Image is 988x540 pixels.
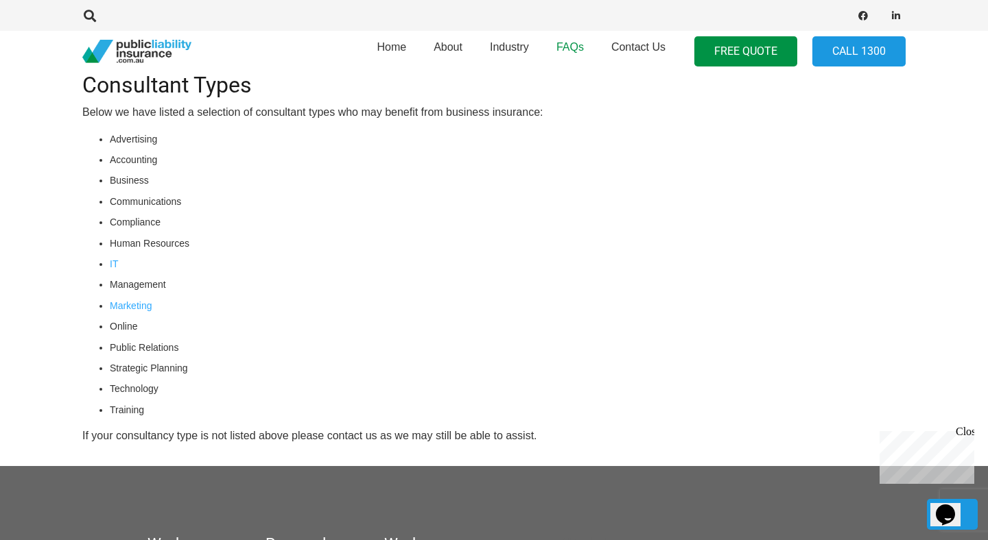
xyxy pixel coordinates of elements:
a: About [420,27,476,76]
a: FAQs [543,27,598,76]
li: Accounting [110,152,906,167]
iframe: chat widget [930,485,974,526]
li: Business [110,173,906,188]
li: Communications [110,194,906,209]
a: Home [363,27,420,76]
li: Human Resources [110,236,906,251]
p: If your consultancy type is not listed above please contact us as we may still be able to assist. [82,428,906,443]
li: Advertising [110,132,906,147]
a: pli_logotransparent [82,40,191,64]
span: FAQs [556,41,584,53]
a: LinkedIn [886,6,906,25]
a: Contact Us [598,27,679,76]
a: Search [76,10,104,22]
li: Public Relations [110,340,906,355]
span: Industry [490,41,529,53]
a: Call 1300 [812,36,906,67]
li: Online [110,319,906,334]
span: About [434,41,462,53]
li: Strategic Planning [110,360,906,376]
span: Home [377,41,406,53]
p: Below we have listed a selection of consultant types who may benefit from business insurance: [82,105,906,120]
li: Management [110,277,906,292]
li: Training [110,402,906,417]
div: Chat live with an agent now!Close [5,5,95,99]
a: IT [110,258,118,269]
a: Back to top [927,499,978,530]
li: Compliance [110,214,906,230]
li: Technology [110,381,906,396]
a: Marketing [110,300,152,311]
iframe: chat widget [874,426,974,484]
a: Facebook [854,6,873,25]
a: FREE QUOTE [694,36,797,67]
h2: Consultant Types [82,56,906,98]
span: Contact Us [611,41,666,53]
a: Industry [476,27,543,76]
